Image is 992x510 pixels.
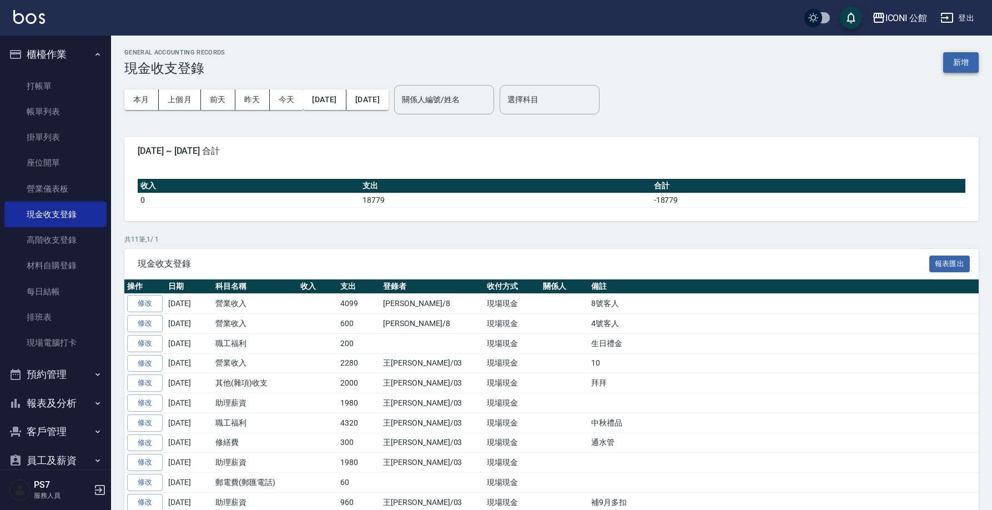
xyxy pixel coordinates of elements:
[484,473,540,493] td: 現場現金
[213,473,298,493] td: 郵電費(郵匯電話)
[124,89,159,110] button: 本月
[360,193,651,207] td: 18779
[484,433,540,453] td: 現場現金
[380,353,484,373] td: 王[PERSON_NAME]/03
[213,413,298,433] td: 職工福利
[127,394,163,412] a: 修改
[929,258,970,268] a: 報表匯出
[165,279,213,294] th: 日期
[165,453,213,473] td: [DATE]
[298,279,338,294] th: 收入
[885,11,928,25] div: ICONI 公館
[4,253,107,278] a: 材料自購登錄
[127,414,163,432] a: 修改
[213,279,298,294] th: 科目名稱
[213,294,298,314] td: 營業收入
[213,433,298,453] td: 修繕費
[588,314,979,334] td: 4號客人
[159,89,201,110] button: 上個月
[124,279,165,294] th: 操作
[338,433,380,453] td: 300
[165,393,213,413] td: [DATE]
[484,314,540,334] td: 現場現金
[588,294,979,314] td: 8號客人
[127,454,163,471] a: 修改
[338,473,380,493] td: 60
[138,258,929,269] span: 現金收支登錄
[4,202,107,227] a: 現金收支登錄
[138,146,965,157] span: [DATE] ~ [DATE] 合計
[127,335,163,352] a: 修改
[4,389,107,418] button: 報表及分析
[213,353,298,373] td: 營業收入
[303,89,346,110] button: [DATE]
[165,314,213,334] td: [DATE]
[868,7,932,29] button: ICONI 公館
[127,374,163,392] a: 修改
[4,40,107,69] button: 櫃檯作業
[540,279,588,294] th: 關係人
[840,7,862,29] button: save
[127,295,163,312] a: 修改
[380,393,484,413] td: 王[PERSON_NAME]/03
[936,8,979,28] button: 登出
[4,176,107,202] a: 營業儀表板
[4,446,107,475] button: 員工及薪資
[943,57,979,67] a: 新增
[338,393,380,413] td: 1980
[4,227,107,253] a: 高階收支登錄
[484,294,540,314] td: 現場現金
[138,179,360,193] th: 收入
[338,373,380,393] td: 2000
[484,373,540,393] td: 現場現金
[34,491,90,501] p: 服務人員
[124,234,979,244] p: 共 11 筆, 1 / 1
[346,89,389,110] button: [DATE]
[338,353,380,373] td: 2280
[201,89,235,110] button: 前天
[338,294,380,314] td: 4099
[165,373,213,393] td: [DATE]
[588,413,979,433] td: 中秋禮品
[213,373,298,393] td: 其他(雜項)收支
[213,314,298,334] td: 營業收入
[34,479,90,491] h5: PS7
[165,333,213,353] td: [DATE]
[943,52,979,73] button: 新增
[127,434,163,452] a: 修改
[360,179,651,193] th: 支出
[213,333,298,353] td: 職工福利
[165,294,213,314] td: [DATE]
[484,353,540,373] td: 現場現金
[165,473,213,493] td: [DATE]
[651,179,965,193] th: 合計
[13,10,45,24] img: Logo
[127,315,163,332] a: 修改
[4,279,107,304] a: 每日結帳
[338,279,380,294] th: 支出
[138,193,360,207] td: 0
[484,279,540,294] th: 收付方式
[380,413,484,433] td: 王[PERSON_NAME]/03
[4,330,107,356] a: 現場電腦打卡
[4,304,107,330] a: 排班表
[4,417,107,446] button: 客戶管理
[338,314,380,334] td: 600
[380,453,484,473] td: 王[PERSON_NAME]/03
[380,279,484,294] th: 登錄者
[270,89,304,110] button: 今天
[484,333,540,353] td: 現場現金
[338,453,380,473] td: 1980
[929,256,970,273] button: 報表匯出
[484,393,540,413] td: 現場現金
[380,294,484,314] td: [PERSON_NAME]/8
[165,433,213,453] td: [DATE]
[124,61,225,76] h3: 現金收支登錄
[484,413,540,433] td: 現場現金
[4,360,107,389] button: 預約管理
[380,373,484,393] td: 王[PERSON_NAME]/03
[588,353,979,373] td: 10
[4,73,107,99] a: 打帳單
[4,124,107,150] a: 掛單列表
[588,433,979,453] td: 通水管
